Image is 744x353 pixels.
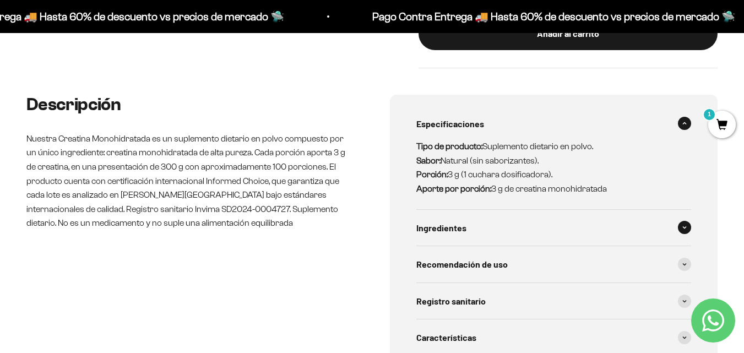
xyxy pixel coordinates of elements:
strong: Aporte por porción: [416,184,491,193]
span: Registro sanitario [416,294,486,308]
mark: 1 [703,108,716,121]
h2: Descripción [26,95,355,114]
summary: Recomendación de uso [416,246,692,283]
span: Especificaciones [416,117,484,131]
span: Ingredientes [416,221,466,235]
p: Nuestra Creatina Monohidratada es un suplemento dietario en polvo compuesto por un único ingredie... [26,132,355,230]
summary: Ingredientes [416,210,692,246]
strong: Sabor: [416,156,441,165]
strong: Porción: [416,170,448,179]
p: Pago Contra Entrega 🚚 Hasta 60% de descuento vs precios de mercado 🛸 [371,8,734,25]
div: Añadir al carrito [441,26,696,41]
summary: Especificaciones [416,106,692,142]
a: 1 [708,120,736,132]
summary: Registro sanitario [416,283,692,319]
p: Suplemento dietario en polvo. Natural (sin saborizantes). 3 g (1 cuchara dosificadora). 3 g de cr... [416,139,678,195]
span: Recomendación de uso [416,257,508,271]
button: Añadir al carrito [419,17,718,50]
span: Características [416,330,476,345]
strong: Tipo de producto: [416,142,482,151]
